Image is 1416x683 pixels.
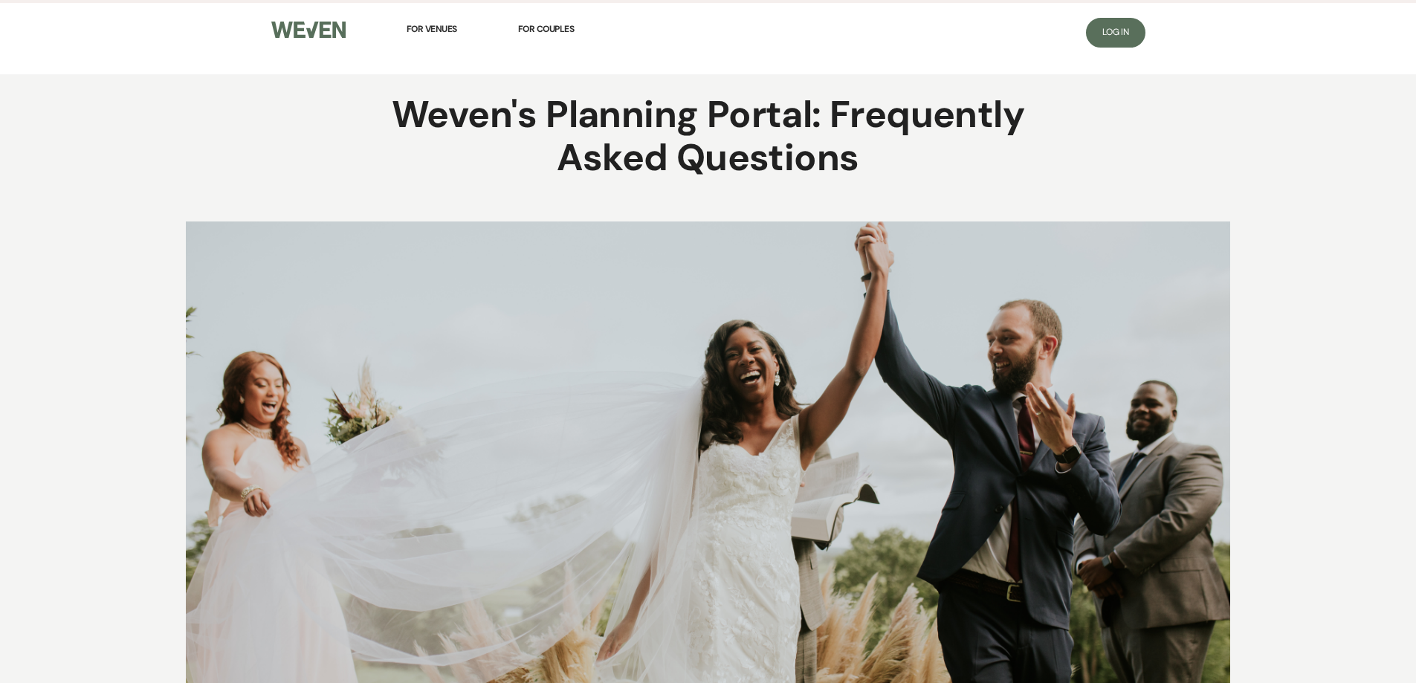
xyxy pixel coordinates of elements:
a: For Venues [407,13,457,45]
img: Weven Logo [271,22,346,39]
a: Log In [1086,18,1145,48]
span: For Venues [407,23,457,35]
a: For Couples [518,13,575,45]
h1: Weven's Planning Portal: Frequently Asked Questions [370,94,1047,179]
span: Log In [1102,26,1128,38]
span: For Couples [518,23,575,35]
